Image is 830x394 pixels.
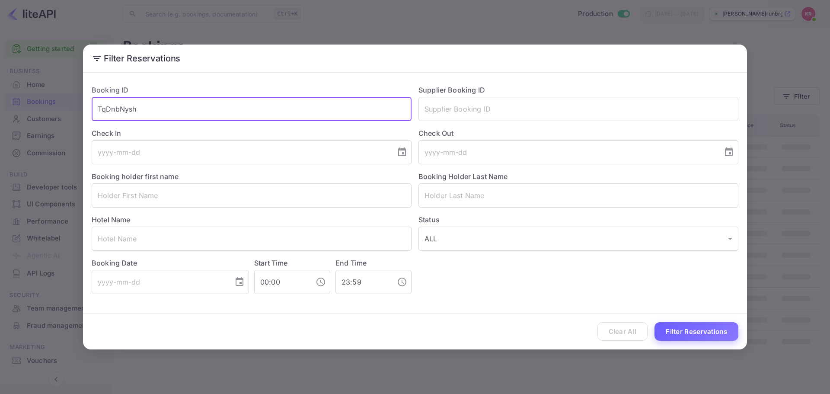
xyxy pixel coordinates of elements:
[393,144,411,161] button: Choose date
[92,183,412,208] input: Holder First Name
[92,172,179,181] label: Booking holder first name
[92,86,129,94] label: Booking ID
[254,270,309,294] input: hh:mm
[654,322,738,341] button: Filter Reservations
[418,172,508,181] label: Booking Holder Last Name
[83,45,747,72] h2: Filter Reservations
[254,259,288,267] label: Start Time
[720,144,737,161] button: Choose date
[418,215,738,225] label: Status
[335,259,367,267] label: End Time
[418,140,717,164] input: yyyy-mm-dd
[231,273,248,291] button: Choose date
[92,270,227,294] input: yyyy-mm-dd
[312,273,329,291] button: Choose time, selected time is 12:00 AM
[92,215,131,224] label: Hotel Name
[418,86,485,94] label: Supplier Booking ID
[92,140,390,164] input: yyyy-mm-dd
[418,183,738,208] input: Holder Last Name
[92,227,412,251] input: Hotel Name
[418,97,738,121] input: Supplier Booking ID
[393,273,411,291] button: Choose time, selected time is 11:59 PM
[335,270,390,294] input: hh:mm
[92,97,412,121] input: Booking ID
[418,128,738,138] label: Check Out
[92,258,249,268] label: Booking Date
[92,128,412,138] label: Check In
[418,227,738,251] div: ALL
